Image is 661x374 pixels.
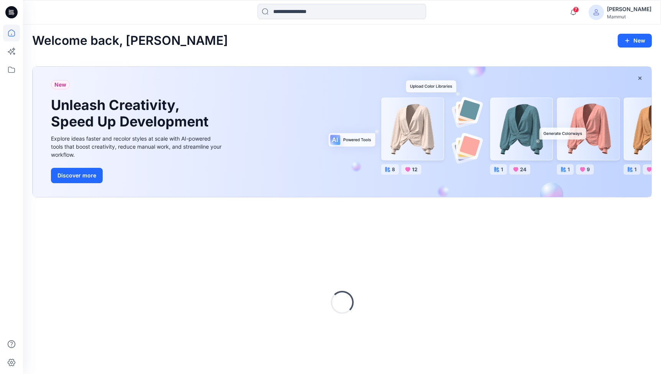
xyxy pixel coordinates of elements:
[51,168,103,183] button: Discover more
[607,14,651,20] div: Mammut
[618,34,652,48] button: New
[54,80,66,89] span: New
[51,135,223,159] div: Explore ideas faster and recolor styles at scale with AI-powered tools that boost creativity, red...
[32,34,228,48] h2: Welcome back, [PERSON_NAME]
[593,9,599,15] svg: avatar
[573,7,579,13] span: 7
[51,168,223,183] a: Discover more
[607,5,651,14] div: [PERSON_NAME]
[51,97,212,130] h1: Unleash Creativity, Speed Up Development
